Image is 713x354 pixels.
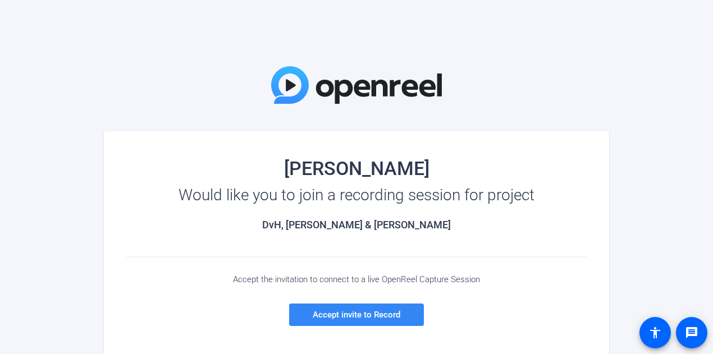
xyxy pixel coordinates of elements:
[126,219,587,231] h2: DvH, [PERSON_NAME] & [PERSON_NAME]
[648,326,662,339] mat-icon: accessibility
[313,310,400,320] span: Accept invite to Record
[289,304,424,326] a: Accept invite to Record
[126,186,587,204] div: Would like you to join a recording session for project
[685,326,698,339] mat-icon: message
[271,66,442,104] img: OpenReel Logo
[126,159,587,177] div: [PERSON_NAME]
[126,274,587,284] div: Accept the invitation to connect to a live OpenReel Capture Session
